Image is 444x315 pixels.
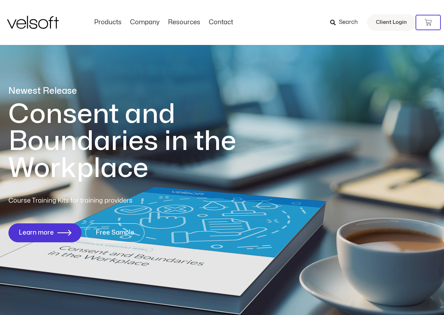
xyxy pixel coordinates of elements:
[205,19,237,26] a: ContactMenu Toggle
[330,17,363,28] a: Search
[8,196,184,206] p: Course Training Kits for training providers
[8,85,265,97] p: Newest Release
[7,16,59,29] img: Velsoft Training Materials
[8,223,82,242] a: Learn more
[85,223,144,242] a: Free Sample
[90,19,126,26] a: ProductsMenu Toggle
[164,19,205,26] a: ResourcesMenu Toggle
[376,18,407,27] span: Client Login
[90,19,237,26] nav: Menu
[19,229,54,236] span: Learn more
[8,101,265,182] h1: Consent and Boundaries in the Workplace
[367,14,416,31] a: Client Login
[96,229,134,236] span: Free Sample
[126,19,164,26] a: CompanyMenu Toggle
[339,18,358,27] span: Search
